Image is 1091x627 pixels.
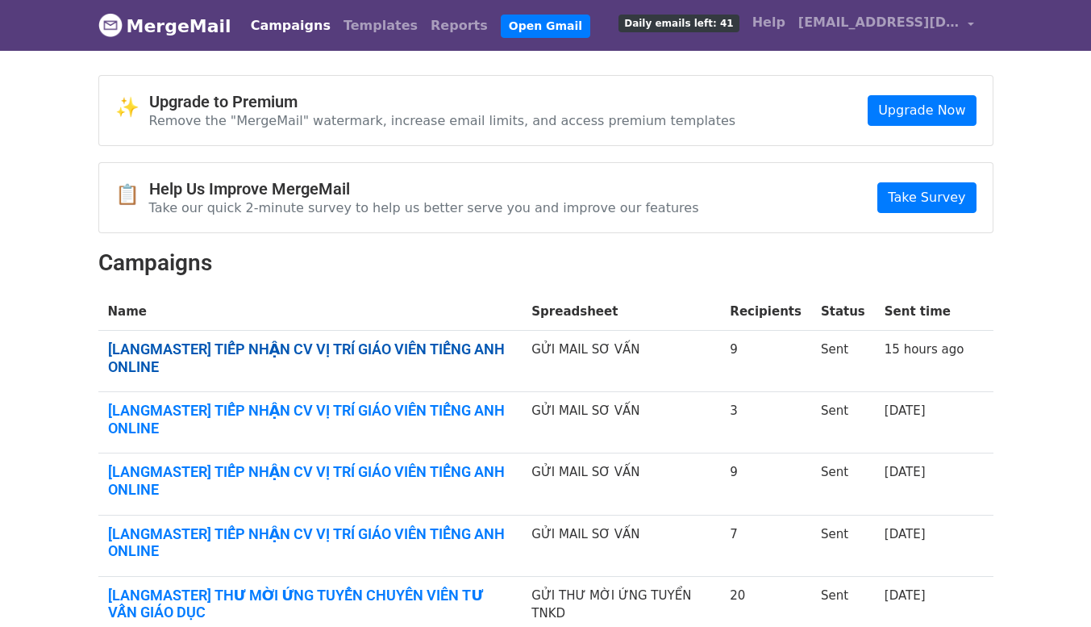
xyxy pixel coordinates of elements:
[720,454,811,515] td: 9
[522,392,720,454] td: GỬI MAIL SƠ VẤN
[501,15,590,38] a: Open Gmail
[115,96,149,119] span: ✨
[108,463,513,498] a: [LANGMASTER] TIẾP NHẬN CV VỊ TRÍ GIÁO VIÊN TIẾNG ANH ONLINE
[522,331,720,392] td: GỬI MAIL SƠ VẤN
[244,10,337,42] a: Campaigns
[424,10,494,42] a: Reports
[149,112,736,129] p: Remove the "MergeMail" watermark, increase email limits, and access premium templates
[522,515,720,576] td: GỬI MAIL SƠ VẤN
[811,293,875,331] th: Status
[877,182,976,213] a: Take Survey
[792,6,981,44] a: [EMAIL_ADDRESS][DOMAIN_NAME]
[618,15,739,32] span: Daily emails left: 41
[522,293,720,331] th: Spreadsheet
[108,587,513,621] a: [LANGMASTER] THƯ MỜI ỨNG TUYỂN CHUYÊN VIÊN TƯ VẤN GIÁO DỤC
[885,342,964,357] a: 15 hours ago
[149,179,699,199] h4: Help Us Improve MergeMail
[720,392,811,454] td: 3
[612,6,745,39] a: Daily emails left: 41
[811,392,875,454] td: Sent
[720,515,811,576] td: 7
[98,13,123,37] img: MergeMail logo
[108,341,513,375] a: [LANGMASTER] TIẾP NHẬN CV VỊ TRÍ GIÁO VIÊN TIẾNG ANH ONLINE
[885,403,926,418] a: [DATE]
[868,95,976,126] a: Upgrade Now
[811,515,875,576] td: Sent
[885,527,926,541] a: [DATE]
[798,13,960,32] span: [EMAIL_ADDRESS][DOMAIN_NAME]
[108,525,513,560] a: [LANGMASTER] TIẾP NHẬN CV VỊ TRÍ GIÁO VIÊN TIẾNG ANH ONLINE
[811,454,875,515] td: Sent
[149,92,736,111] h4: Upgrade to Premium
[98,293,523,331] th: Name
[522,454,720,515] td: GỬI MAIL SƠ VẤN
[885,588,926,603] a: [DATE]
[98,9,231,43] a: MergeMail
[115,183,149,207] span: 📋
[337,10,424,42] a: Templates
[811,331,875,392] td: Sent
[720,331,811,392] td: 9
[746,6,792,39] a: Help
[1010,550,1091,627] iframe: Chat Widget
[720,293,811,331] th: Recipients
[108,402,513,437] a: [LANGMASTER] TIẾP NHẬN CV VỊ TRÍ GIÁO VIÊN TIẾNG ANH ONLINE
[149,199,699,216] p: Take our quick 2-minute survey to help us better serve you and improve our features
[885,465,926,479] a: [DATE]
[875,293,974,331] th: Sent time
[98,249,993,277] h2: Campaigns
